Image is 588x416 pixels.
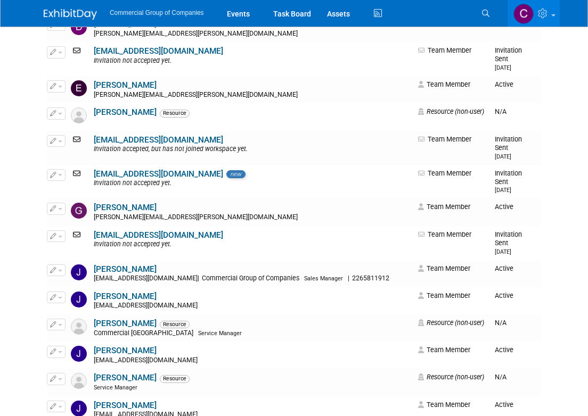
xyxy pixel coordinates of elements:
small: [DATE] [495,248,511,255]
span: Resource (non-user) [418,319,484,327]
a: [PERSON_NAME] [94,80,157,90]
span: 2265811912 [349,274,393,282]
a: [EMAIL_ADDRESS][DOMAIN_NAME] [94,135,223,145]
span: | [348,274,349,282]
span: Invitation Sent [495,46,522,71]
a: [EMAIL_ADDRESS][DOMAIN_NAME] [94,169,223,179]
small: [DATE] [495,187,511,194]
div: [EMAIL_ADDRESS][DOMAIN_NAME] [94,302,411,310]
a: [PERSON_NAME] [94,319,157,328]
span: N/A [495,107,507,115]
span: Active [495,264,513,272]
div: [PERSON_NAME][EMAIL_ADDRESS][PERSON_NAME][DOMAIN_NAME] [94,30,411,38]
img: Resource [71,107,87,123]
a: [PERSON_NAME] [94,264,157,274]
div: Invitation accepted, but has not joined workspace yet. [94,145,411,154]
span: Resource (non-user) [418,373,484,381]
a: [PERSON_NAME] [94,203,157,212]
a: [PERSON_NAME] [94,401,157,410]
img: Emma Schwab [71,80,87,96]
span: N/A [495,319,507,327]
span: Service Manager [198,330,242,337]
span: | [198,274,199,282]
span: Commercial Group of Companies [110,9,203,16]
div: [EMAIL_ADDRESS][DOMAIN_NAME] [94,274,411,283]
span: Team Member [418,135,471,143]
span: Resource (non-user) [418,107,484,115]
small: [DATE] [495,153,511,160]
span: Active [495,346,513,354]
span: new [226,170,246,179]
a: [PERSON_NAME] [94,107,157,117]
img: Cole Mattern [513,4,534,24]
span: Invitation Sent [495,169,522,194]
span: Team Member [418,203,470,211]
img: Jamie Zimmerman [71,264,87,280]
span: Resource [160,321,190,328]
div: Invitation not accepted yet. [94,240,411,249]
span: Sales Manager [304,275,343,282]
span: Resource [160,110,190,117]
span: Team Member [418,346,470,354]
a: [PERSON_NAME] [94,373,157,382]
span: Active [495,203,513,211]
a: [PERSON_NAME] [94,292,157,301]
span: Active [495,292,513,299]
span: Team Member [418,169,471,177]
span: Service Manager [94,384,137,391]
img: Jason Fast [71,292,87,307]
span: Invitation Sent [495,230,522,255]
div: Invitation not accepted yet. [94,57,411,65]
small: [DATE] [495,64,511,71]
div: Invitation not accepted yet. [94,179,411,188]
span: N/A [495,373,507,381]
img: Jeff Lipson [71,346,87,362]
span: Team Member [418,401,470,409]
img: Resource [71,373,87,389]
img: Derek MacDonald [71,19,87,35]
span: Active [495,80,513,88]
a: [EMAIL_ADDRESS][DOMAIN_NAME] [94,46,223,56]
span: Team Member [418,80,470,88]
div: [EMAIL_ADDRESS][DOMAIN_NAME] [94,356,411,365]
div: [PERSON_NAME][EMAIL_ADDRESS][PERSON_NAME][DOMAIN_NAME] [94,213,411,222]
a: [EMAIL_ADDRESS][DOMAIN_NAME] [94,230,223,240]
a: [PERSON_NAME] [94,346,157,355]
span: Team Member [418,230,471,238]
span: Resource [160,375,190,382]
span: Commercial [GEOGRAPHIC_DATA] [94,329,197,337]
span: Team Member [418,46,471,54]
span: Invitation Sent [495,135,522,160]
img: Resource [71,319,87,335]
img: Gregg Stockdale [71,203,87,219]
img: ExhibitDay [44,9,97,20]
span: Team Member [418,292,470,299]
span: Active [495,401,513,409]
div: [PERSON_NAME][EMAIL_ADDRESS][PERSON_NAME][DOMAIN_NAME] [94,91,411,99]
span: Team Member [418,264,470,272]
span: Commercial Group of Companies [199,274,303,282]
